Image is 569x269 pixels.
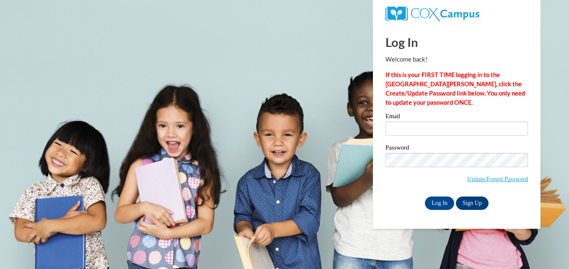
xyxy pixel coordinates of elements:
[385,34,528,51] h1: Log In
[385,71,525,106] strong: If this is your FIRST TIME logging in to the [GEOGRAPHIC_DATA][PERSON_NAME], click the Create/Upd...
[385,145,528,153] label: Password
[385,6,479,21] img: COX Campus
[385,113,528,122] label: Email
[456,197,489,210] a: Sign Up
[425,197,454,210] input: Log In
[467,176,528,182] a: Update/Forgot Password
[385,6,528,21] a: COX Campus
[385,55,528,64] p: Welcome back!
